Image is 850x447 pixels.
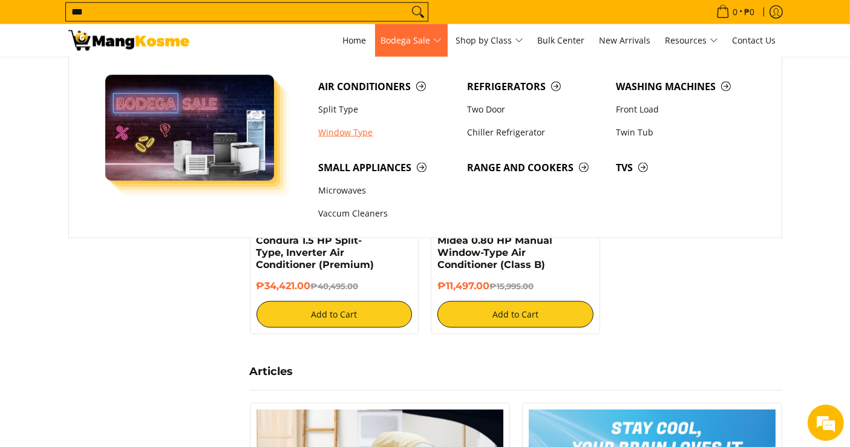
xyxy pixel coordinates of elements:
[63,68,203,83] div: Chat with us now
[659,24,724,57] a: Resources
[456,33,523,48] span: Shop by Class
[733,34,776,46] span: Contact Us
[461,156,610,179] a: Range and Cookers
[68,30,189,51] img: Search: 28 results found for &quot;fan&quot; | Mang Kosme
[713,5,759,19] span: •
[105,75,275,181] img: Bodega Sale
[312,203,461,226] a: Vaccum Cleaners
[532,24,591,57] a: Bulk Center
[489,281,534,291] del: ₱15,995.00
[312,179,461,202] a: Microwaves
[6,309,230,351] textarea: Type your message and hit 'Enter'
[257,301,413,328] button: Add to Cart
[318,79,455,94] span: Air Conditioners
[201,24,782,57] nav: Main Menu
[250,365,782,379] h4: Articles
[461,75,610,98] a: Refrigerators
[593,24,657,57] a: New Arrivals
[312,156,461,179] a: Small Appliances
[467,79,604,94] span: Refrigerators
[727,24,782,57] a: Contact Us
[381,33,442,48] span: Bodega Sale
[610,156,759,179] a: TVs
[408,3,428,21] button: Search
[743,8,757,16] span: ₱0
[665,33,718,48] span: Resources
[461,121,610,144] a: Chiller Refrigerator
[610,75,759,98] a: Washing Machines
[437,301,593,328] button: Add to Cart
[257,235,374,270] a: Condura 1.5 HP Split-Type, Inverter Air Conditioner (Premium)
[610,121,759,144] a: Twin Tub
[312,121,461,144] a: Window Type
[610,98,759,121] a: Front Load
[600,34,651,46] span: New Arrivals
[450,24,529,57] a: Shop by Class
[731,8,740,16] span: 0
[437,235,552,270] a: Midea 0.80 HP Manual Window-Type Air Conditioner (Class B)
[538,34,585,46] span: Bulk Center
[437,280,593,292] h6: ₱11,497.00
[461,98,610,121] a: Two Door
[616,160,753,175] span: TVs
[198,6,227,35] div: Minimize live chat window
[318,160,455,175] span: Small Appliances
[343,34,367,46] span: Home
[337,24,373,57] a: Home
[70,142,167,264] span: We're online!
[312,75,461,98] a: Air Conditioners
[257,280,413,292] h6: ₱34,421.00
[616,79,753,94] span: Washing Machines
[375,24,448,57] a: Bodega Sale
[311,281,359,291] del: ₱40,495.00
[467,160,604,175] span: Range and Cookers
[312,98,461,121] a: Split Type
